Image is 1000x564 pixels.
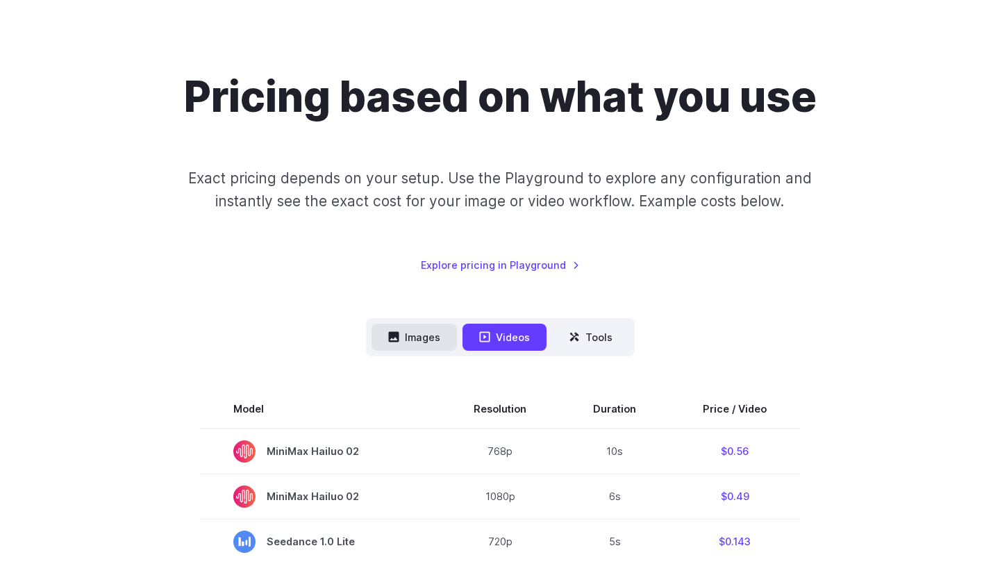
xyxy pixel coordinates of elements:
td: 720p [440,519,560,564]
td: 6s [560,474,669,519]
td: $0.49 [669,474,800,519]
span: MiniMax Hailuo 02 [233,440,407,463]
span: Seedance 1.0 Lite [233,531,407,553]
th: Price / Video [669,390,800,429]
span: MiniMax Hailuo 02 [233,486,407,508]
button: Images [372,324,457,351]
th: Resolution [440,390,560,429]
a: Explore pricing in Playground [421,257,580,273]
button: Tools [552,324,629,351]
td: $0.143 [669,519,800,564]
td: $0.56 [669,429,800,474]
td: 768p [440,429,560,474]
td: 1080p [440,474,560,519]
th: Duration [560,390,669,429]
h1: Pricing based on what you use [184,72,817,122]
td: 5s [560,519,669,564]
p: Exact pricing depends on your setup. Use the Playground to explore any configuration and instantl... [162,167,838,213]
th: Model [200,390,440,429]
button: Videos [462,324,547,351]
td: 10s [560,429,669,474]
